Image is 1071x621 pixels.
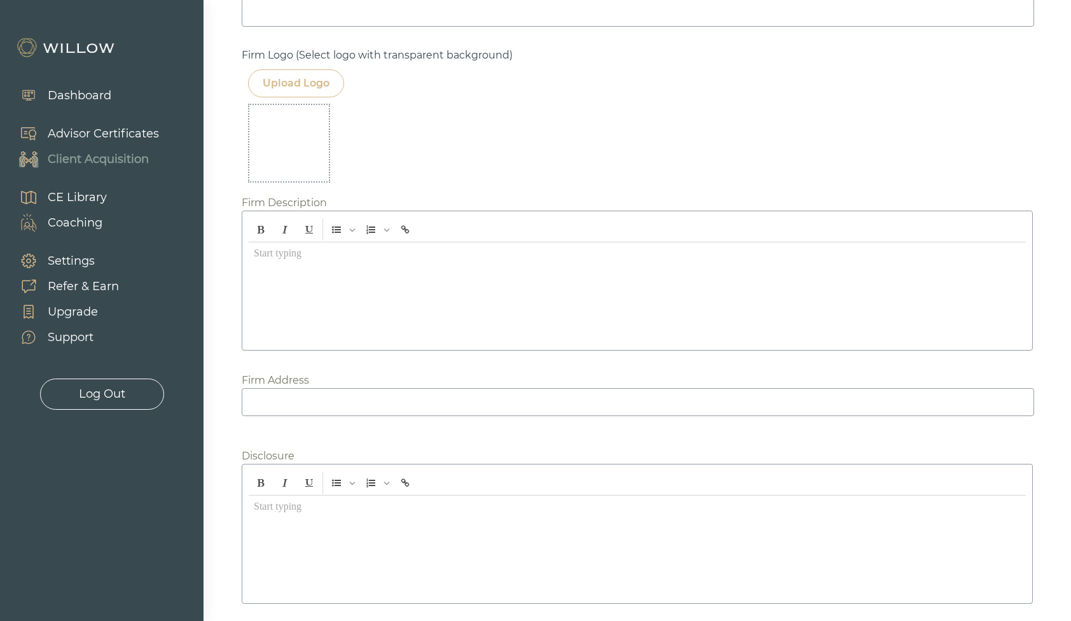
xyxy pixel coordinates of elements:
a: Refer & Earn [6,274,119,299]
span: Underline [298,472,321,494]
span: Italic [273,472,296,494]
div: Firm Address [242,373,309,388]
div: Upgrade [48,304,98,321]
span: Insert Ordered List [359,472,392,494]
div: Coaching [48,214,102,232]
a: Dashboard [6,83,111,108]
a: Upgrade [6,299,119,324]
div: Firm Description [242,195,327,211]
a: Advisor Certificates [6,121,159,146]
span: Bold [249,219,272,241]
div: Disclosure [242,449,294,464]
div: Settings [48,253,95,270]
span: Insert Unordered List [325,219,358,241]
span: Insert link [394,219,417,241]
a: CE Library [6,185,107,210]
div: Advisor Certificates [48,125,159,143]
img: Willow [16,38,118,58]
div: Support [48,329,93,346]
div: Refer & Earn [48,278,119,295]
div: Log Out [79,386,125,403]
div: CE Library [48,189,107,206]
a: Client Acquisition [6,146,159,172]
span: Bold [249,472,272,494]
div: Upload Logo [263,76,329,91]
div: Dashboard [48,87,111,104]
div: Firm Logo (Select logo with transparent background) [242,48,1033,63]
div: Client Acquisition [48,151,149,168]
span: Insert Ordered List [359,219,392,241]
span: Insert Unordered List [325,472,358,494]
span: Underline [298,219,321,241]
a: Settings [6,248,119,274]
a: Coaching [6,210,107,235]
span: Insert link [394,472,417,494]
span: Italic [273,219,296,241]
